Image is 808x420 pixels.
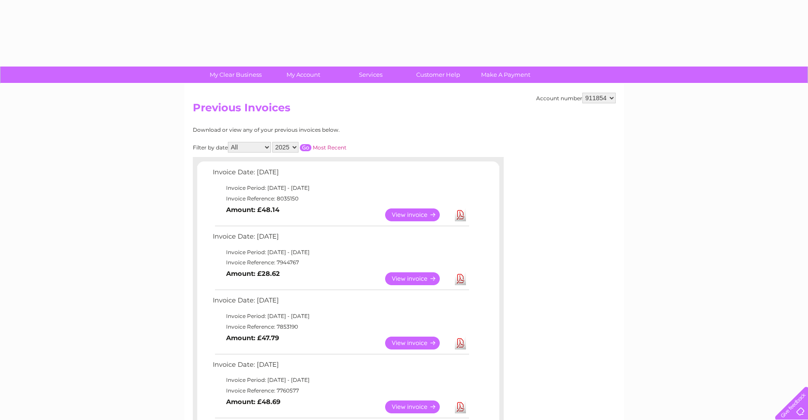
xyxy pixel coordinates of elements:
b: Amount: £28.62 [226,270,280,278]
td: Invoice Period: [DATE] - [DATE] [211,247,470,258]
td: Invoice Reference: 7944767 [211,257,470,268]
a: View [385,400,450,413]
div: Account number [536,93,616,103]
td: Invoice Date: [DATE] [211,359,470,375]
a: Make A Payment [469,67,542,83]
h2: Previous Invoices [193,102,616,118]
td: Invoice Date: [DATE] [211,294,470,311]
td: Invoice Reference: 8035150 [211,193,470,204]
a: My Account [267,67,340,83]
a: My Clear Business [199,67,272,83]
td: Invoice Date: [DATE] [211,231,470,247]
a: Download [455,208,466,221]
a: Download [455,400,466,413]
td: Invoice Period: [DATE] - [DATE] [211,375,470,385]
td: Invoice Reference: 7853190 [211,322,470,332]
b: Amount: £47.79 [226,334,279,342]
a: Customer Help [402,67,475,83]
div: Download or view any of your previous invoices below. [193,127,426,133]
a: Download [455,272,466,285]
td: Invoice Reference: 7760577 [211,385,470,396]
a: View [385,337,450,349]
a: Download [455,337,466,349]
b: Amount: £48.69 [226,398,280,406]
a: Most Recent [313,144,346,151]
td: Invoice Period: [DATE] - [DATE] [211,311,470,322]
a: Services [334,67,407,83]
td: Invoice Date: [DATE] [211,166,470,183]
a: View [385,208,450,221]
div: Filter by date [193,142,426,153]
b: Amount: £48.14 [226,206,279,214]
a: View [385,272,450,285]
td: Invoice Period: [DATE] - [DATE] [211,183,470,193]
